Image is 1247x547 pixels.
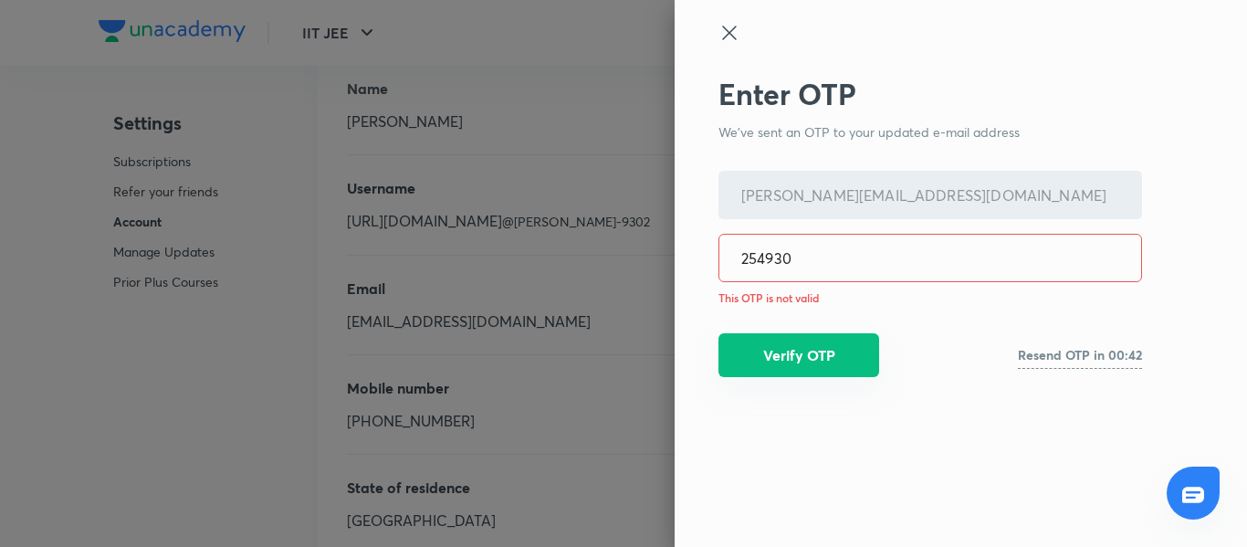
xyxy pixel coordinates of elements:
[719,235,1141,281] input: OTP
[719,172,1141,218] input: Email
[718,333,879,377] button: Verify OTP
[718,122,1142,142] p: We've sent an OTP to your updated e-mail address
[718,77,1142,111] h2: Enter OTP
[718,289,1142,306] p: This OTP is not valid
[1018,345,1142,364] h6: Resend OTP in 00:42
